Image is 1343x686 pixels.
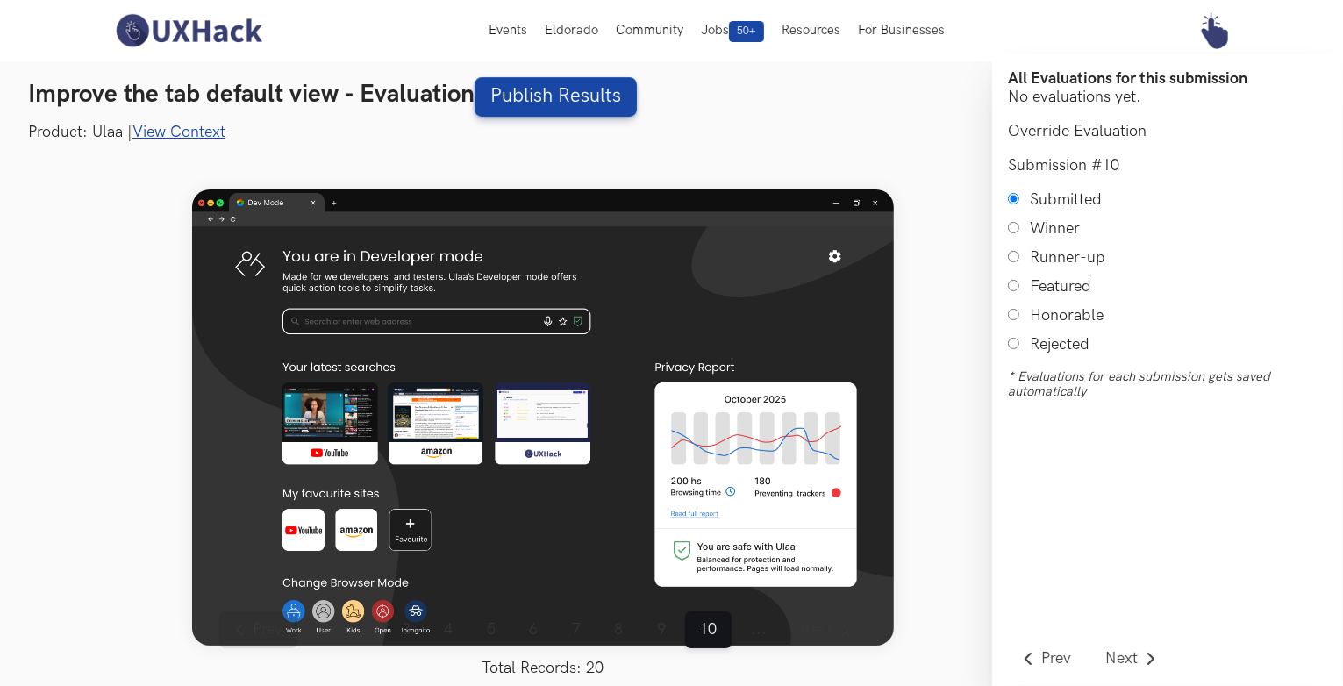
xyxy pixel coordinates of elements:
[192,189,894,646] img: Submission Image
[1030,306,1104,325] label: Honorable
[1008,369,1327,399] label: * Evaluations for each submission gets saved automatically
[1008,69,1247,88] label: All Evaluations for this submission
[600,611,638,648] a: Page 8
[219,611,297,648] a: Go to previous page
[685,611,732,648] a: Page 10
[1008,88,1327,106] p: No evaluations yet.
[1105,651,1138,667] span: Next
[1030,248,1105,267] label: Runner-up
[219,611,867,677] nav: Pagination
[1030,335,1089,354] label: Rejected
[1008,640,1171,677] nav: Drawer Pagination
[1030,190,1102,209] label: Submitted
[515,611,553,648] a: Page 6
[28,121,1315,143] p: Product: Ulaa |
[786,611,867,648] a: Go to next page
[473,611,511,648] a: Page 5
[430,611,468,648] a: Page 4
[1196,12,1232,49] img: Your profile pic
[1008,156,1327,175] h6: Submission #10
[303,611,340,648] a: Page 1
[1041,651,1071,667] span: Prev
[254,622,283,638] span: Prev
[345,611,382,648] a: Page 2
[737,611,782,648] span: ...
[643,611,681,648] a: Page 9
[801,622,833,638] span: Next
[132,123,225,141] a: View Context
[219,659,867,677] label: Total Records: 20
[1030,219,1080,238] label: Winner
[388,611,425,648] a: Page 3
[729,21,764,42] span: 50+
[475,77,637,117] a: Publish Results
[28,77,1315,117] h3: Improve the tab default view - Evaluation
[1008,640,1086,677] a: Go to previous submission
[1008,122,1327,140] h6: Override Evaluation
[1091,640,1172,677] a: Go to next submission
[1030,277,1091,296] label: Featured
[558,611,596,648] a: Page 7
[111,12,267,49] img: UXHack-logo.png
